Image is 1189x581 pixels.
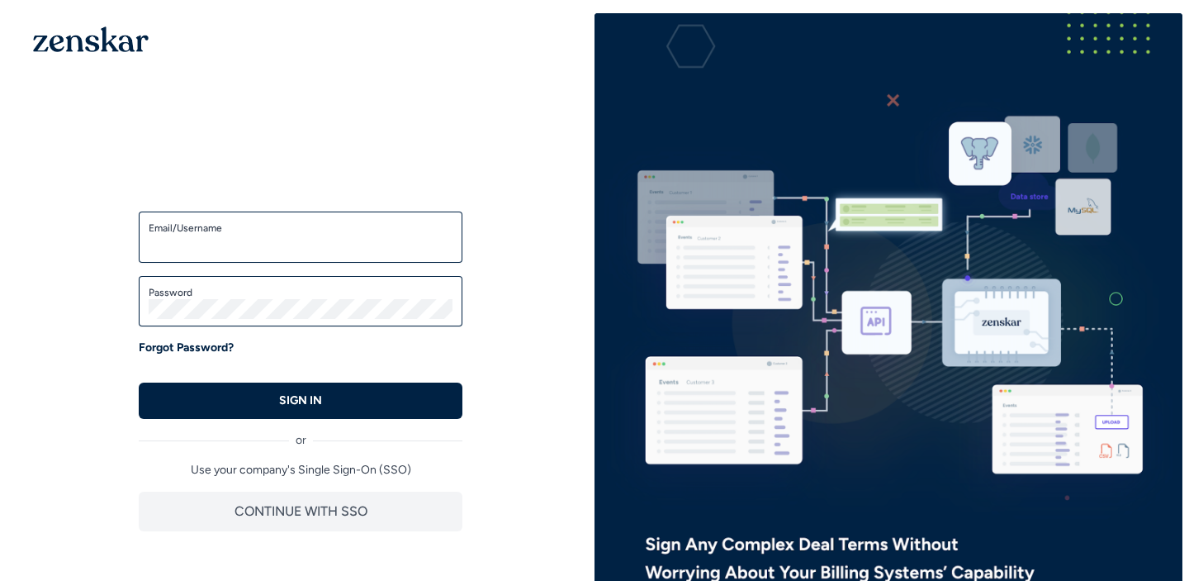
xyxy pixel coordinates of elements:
div: or [139,419,462,449]
button: SIGN IN [139,383,462,419]
p: SIGN IN [279,393,322,409]
img: 1OGAJ2xQqyY4LXKgY66KYq0eOWRCkrZdAb3gUhuVAqdWPZE9SRJmCz+oDMSn4zDLXe31Ii730ItAGKgCKgCCgCikA4Av8PJUP... [33,26,149,52]
p: Use your company's Single Sign-On (SSO) [139,462,462,479]
a: Forgot Password? [139,340,234,356]
label: Password [149,286,452,299]
label: Email/Username [149,221,452,235]
button: CONTINUE WITH SSO [139,492,462,531]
